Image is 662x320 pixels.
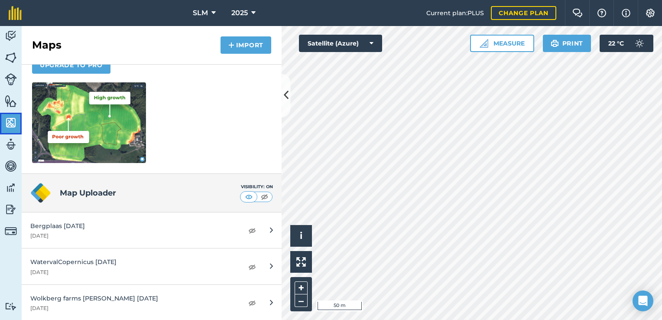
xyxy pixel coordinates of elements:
[9,6,22,20] img: fieldmargin Logo
[299,35,382,52] button: Satellite (Azure)
[491,6,556,20] a: Change plan
[5,51,17,64] img: svg+xml;base64,PHN2ZyB4bWxucz0iaHR0cDovL3d3dy53My5vcmcvMjAwMC9zdmciIHdpZHRoPSI1NiIgaGVpZ2h0PSI2MC...
[221,36,271,54] button: Import
[193,8,208,18] span: SLM
[633,291,653,311] div: Open Intercom Messenger
[32,38,62,52] h2: Maps
[30,232,234,239] div: [DATE]
[5,160,17,173] img: svg+xml;base64,PD94bWwgdmVyc2lvbj0iMS4wIiBlbmNvZGluZz0idXRmLTgiPz4KPCEtLSBHZW5lcmF0b3I6IEFkb2JlIE...
[5,181,17,194] img: svg+xml;base64,PD94bWwgdmVyc2lvbj0iMS4wIiBlbmNvZGluZz0idXRmLTgiPz4KPCEtLSBHZW5lcmF0b3I6IEFkb2JlIE...
[543,35,591,52] button: Print
[228,40,234,50] img: svg+xml;base64,PHN2ZyB4bWxucz0iaHR0cDovL3d3dy53My5vcmcvMjAwMC9zdmciIHdpZHRoPSIxNCIgaGVpZ2h0PSIyNC...
[645,9,656,17] img: A cog icon
[5,225,17,237] img: svg+xml;base64,PD94bWwgdmVyc2lvbj0iMS4wIiBlbmNvZGluZz0idXRmLTgiPz4KPCEtLSBHZW5lcmF0b3I6IEFkb2JlIE...
[608,35,624,52] span: 22 ° C
[248,297,256,308] img: svg+xml;base64,PHN2ZyB4bWxucz0iaHR0cDovL3d3dy53My5vcmcvMjAwMC9zdmciIHdpZHRoPSIxOCIgaGVpZ2h0PSIyNC...
[248,225,256,235] img: svg+xml;base64,PHN2ZyB4bWxucz0iaHR0cDovL3d3dy53My5vcmcvMjAwMC9zdmciIHdpZHRoPSIxOCIgaGVpZ2h0PSIyNC...
[600,35,653,52] button: 22 °C
[240,183,273,190] div: Visibility: On
[30,305,234,312] div: [DATE]
[231,8,248,18] span: 2025
[32,56,110,74] a: Upgrade to Pro
[248,261,256,272] img: svg+xml;base64,PHN2ZyB4bWxucz0iaHR0cDovL3d3dy53My5vcmcvMjAwMC9zdmciIHdpZHRoPSIxOCIgaGVpZ2h0PSIyNC...
[30,257,234,267] div: WatervalCopernicus [DATE]
[259,193,270,201] img: svg+xml;base64,PHN2ZyB4bWxucz0iaHR0cDovL3d3dy53My5vcmcvMjAwMC9zdmciIHdpZHRoPSI1MCIgaGVpZ2h0PSI0MC...
[295,281,308,294] button: +
[5,138,17,151] img: svg+xml;base64,PD94bWwgdmVyc2lvbj0iMS4wIiBlbmNvZGluZz0idXRmLTgiPz4KPCEtLSBHZW5lcmF0b3I6IEFkb2JlIE...
[22,248,282,284] a: WatervalCopernicus [DATE][DATE]
[470,35,534,52] button: Measure
[426,8,484,18] span: Current plan : PLUS
[30,294,234,303] div: Wolkberg farms [PERSON_NAME] [DATE]
[622,8,630,18] img: svg+xml;base64,PHN2ZyB4bWxucz0iaHR0cDovL3d3dy53My5vcmcvMjAwMC9zdmciIHdpZHRoPSIxNyIgaGVpZ2h0PSIxNy...
[30,221,234,231] div: Bergplaas [DATE]
[30,183,51,203] img: logo
[480,39,488,48] img: Ruler icon
[22,212,282,248] a: Bergplaas [DATE][DATE]
[572,9,583,17] img: Two speech bubbles overlapping with the left bubble in the forefront
[30,269,234,276] div: [DATE]
[631,35,648,52] img: svg+xml;base64,PD94bWwgdmVyc2lvbj0iMS4wIiBlbmNvZGluZz0idXRmLTgiPz4KPCEtLSBHZW5lcmF0b3I6IEFkb2JlIE...
[243,193,254,201] img: svg+xml;base64,PHN2ZyB4bWxucz0iaHR0cDovL3d3dy53My5vcmcvMjAwMC9zdmciIHdpZHRoPSI1MCIgaGVpZ2h0PSI0MC...
[295,294,308,307] button: –
[5,73,17,85] img: svg+xml;base64,PD94bWwgdmVyc2lvbj0iMS4wIiBlbmNvZGluZz0idXRmLTgiPz4KPCEtLSBHZW5lcmF0b3I6IEFkb2JlIE...
[300,230,302,241] span: i
[296,257,306,267] img: Four arrows, one pointing top left, one top right, one bottom right and the last bottom left
[551,38,559,49] img: svg+xml;base64,PHN2ZyB4bWxucz0iaHR0cDovL3d3dy53My5vcmcvMjAwMC9zdmciIHdpZHRoPSIxOSIgaGVpZ2h0PSIyNC...
[290,225,312,247] button: i
[5,116,17,129] img: svg+xml;base64,PHN2ZyB4bWxucz0iaHR0cDovL3d3dy53My5vcmcvMjAwMC9zdmciIHdpZHRoPSI1NiIgaGVpZ2h0PSI2MC...
[597,9,607,17] img: A question mark icon
[5,95,17,108] img: svg+xml;base64,PHN2ZyB4bWxucz0iaHR0cDovL3d3dy53My5vcmcvMjAwMC9zdmciIHdpZHRoPSI1NiIgaGVpZ2h0PSI2MC...
[5,29,17,42] img: svg+xml;base64,PD94bWwgdmVyc2lvbj0iMS4wIiBlbmNvZGluZz0idXRmLTgiPz4KPCEtLSBHZW5lcmF0b3I6IEFkb2JlIE...
[60,187,240,199] h4: Map Uploader
[5,302,17,310] img: svg+xml;base64,PD94bWwgdmVyc2lvbj0iMS4wIiBlbmNvZGluZz0idXRmLTgiPz4KPCEtLSBHZW5lcmF0b3I6IEFkb2JlIE...
[5,203,17,216] img: svg+xml;base64,PD94bWwgdmVyc2lvbj0iMS4wIiBlbmNvZGluZz0idXRmLTgiPz4KPCEtLSBHZW5lcmF0b3I6IEFkb2JlIE...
